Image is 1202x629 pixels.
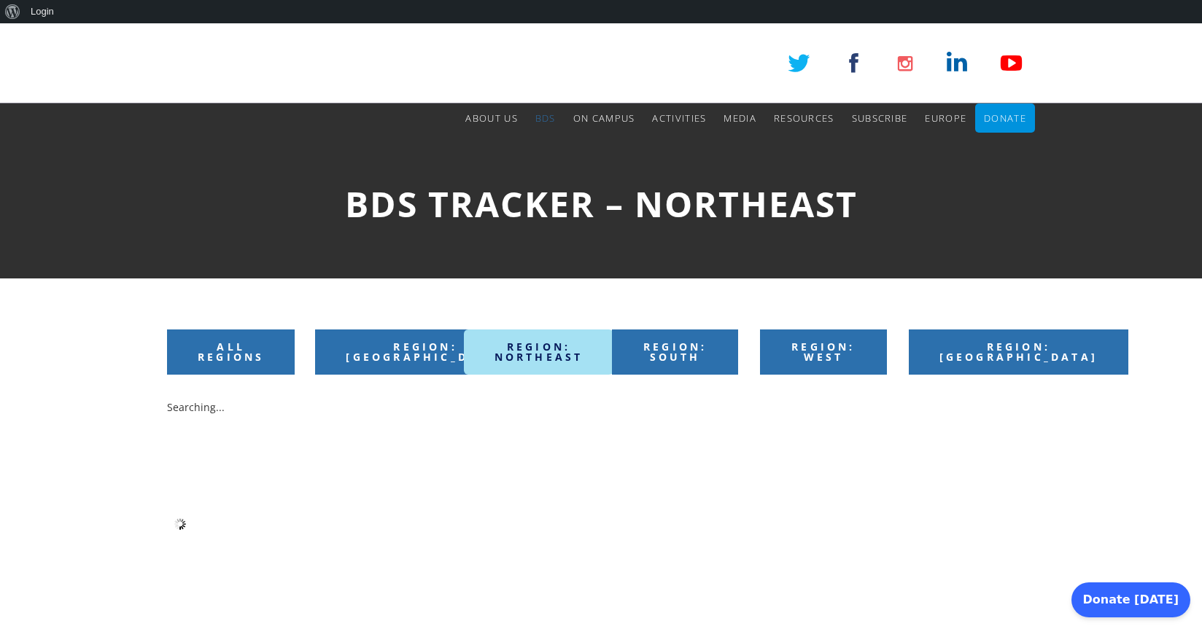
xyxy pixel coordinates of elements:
li: Searching... [167,396,454,418]
span: BDS [535,112,556,125]
a: Activities [652,103,706,133]
span: On Campus [573,112,635,125]
span: Region: South [643,340,707,364]
span: Activities [652,112,706,125]
img: SPME [167,23,379,103]
span: About Us [465,112,517,125]
span: BDS Tracker – Northeast [345,180,858,227]
span: Region: [GEOGRAPHIC_DATA] [939,340,1098,364]
span: Subscribe [852,112,908,125]
a: Media [724,103,756,133]
a: On Campus [573,103,635,133]
a: Region: [GEOGRAPHIC_DATA] [315,329,535,375]
span: Europe [925,112,966,125]
span: Media [724,112,756,125]
span: Region: Northeast [495,340,583,364]
a: Region: Northeast [464,329,614,375]
a: Resources [774,103,834,133]
a: Europe [925,103,966,133]
a: Region: West [760,329,886,375]
span: All Regions [198,340,264,364]
span: Region: [GEOGRAPHIC_DATA] [346,340,504,364]
a: Region: [GEOGRAPHIC_DATA] [909,329,1128,375]
a: BDS [535,103,556,133]
img: ajax-loader.gif [174,518,186,530]
a: About Us [465,103,517,133]
a: Donate [984,103,1026,133]
a: All Regions [167,329,295,375]
a: Subscribe [852,103,908,133]
span: Resources [774,112,834,125]
a: Region: South [612,329,738,375]
span: Region: West [791,340,855,364]
span: Donate [984,112,1026,125]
